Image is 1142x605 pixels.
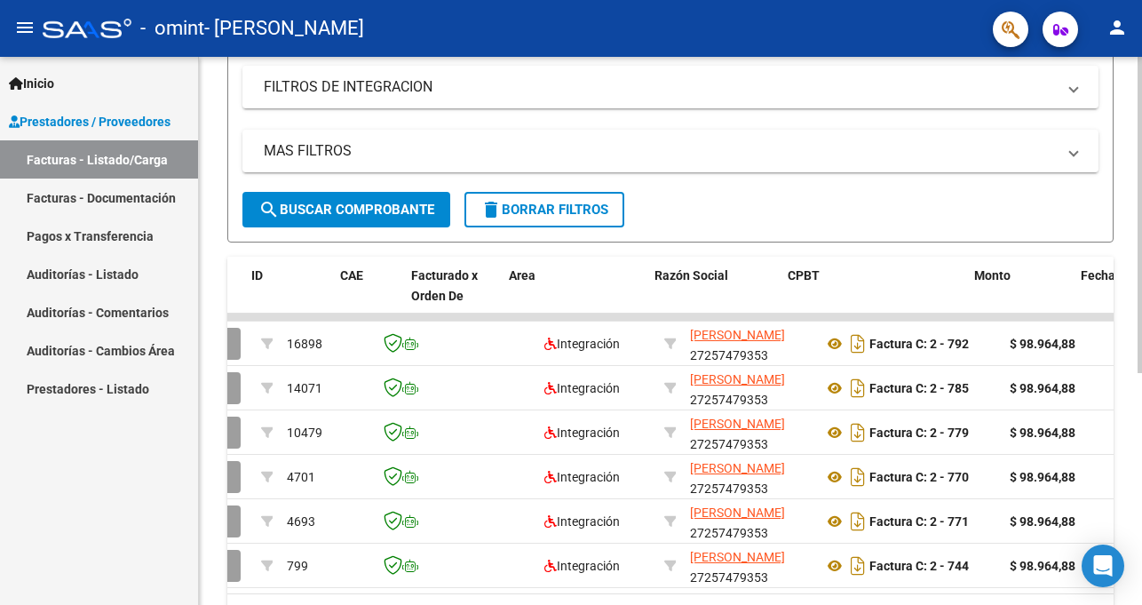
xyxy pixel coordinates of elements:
div: 27257479353 [690,325,809,362]
datatable-header-cell: Facturado x Orden De [404,257,502,335]
span: Borrar Filtros [480,202,608,218]
div: Open Intercom Messenger [1082,545,1124,587]
span: 4701 [287,470,315,484]
strong: $ 98.964,88 [1010,470,1075,484]
span: 4693 [287,514,315,529]
span: ID [251,268,263,283]
span: Integración [544,470,620,484]
span: 16898 [287,337,322,351]
i: Descargar documento [846,552,869,580]
mat-icon: person [1106,17,1128,38]
mat-icon: menu [14,17,36,38]
button: Borrar Filtros [464,192,624,227]
span: - [PERSON_NAME] [204,9,364,48]
span: Integración [544,559,620,573]
strong: Factura C: 2 - 785 [869,381,969,395]
strong: Factura C: 2 - 792 [869,337,969,351]
span: Integración [544,514,620,529]
i: Descargar documento [846,463,869,491]
datatable-header-cell: ID [244,257,333,335]
strong: Factura C: 2 - 771 [869,514,969,529]
span: Area [509,268,535,283]
span: Monto [974,268,1011,283]
div: 27257479353 [690,414,809,451]
span: - omint [140,9,204,48]
span: CAE [340,268,363,283]
div: 27257479353 [690,370,809,407]
i: Descargar documento [846,507,869,536]
i: Descargar documento [846,374,869,402]
mat-expansion-panel-header: MAS FILTROS [242,130,1098,172]
span: Facturado x Orden De [411,268,478,303]
span: 14071 [287,381,322,395]
span: [PERSON_NAME] [690,461,785,475]
mat-expansion-panel-header: FILTROS DE INTEGRACION [242,66,1098,108]
mat-icon: search [258,199,280,220]
span: [PERSON_NAME] [690,417,785,431]
datatable-header-cell: Monto [967,257,1074,335]
strong: $ 98.964,88 [1010,381,1075,395]
i: Descargar documento [846,418,869,447]
datatable-header-cell: Area [502,257,622,335]
datatable-header-cell: CPBT [781,257,967,335]
strong: $ 98.964,88 [1010,514,1075,529]
span: [PERSON_NAME] [690,550,785,564]
span: [PERSON_NAME] [690,505,785,520]
div: 27257479353 [690,503,809,540]
mat-panel-title: FILTROS DE INTEGRACION [264,77,1056,97]
span: Razón Social [654,268,728,283]
strong: $ 98.964,88 [1010,337,1075,351]
button: Buscar Comprobante [242,192,450,227]
span: Integración [544,426,620,440]
span: [PERSON_NAME] [690,372,785,386]
span: 799 [287,559,308,573]
span: 10479 [287,426,322,440]
strong: Factura C: 2 - 744 [869,559,969,573]
mat-panel-title: MAS FILTROS [264,141,1056,161]
strong: $ 98.964,88 [1010,559,1075,573]
div: 27257479353 [690,458,809,496]
strong: Factura C: 2 - 779 [869,426,969,440]
mat-icon: delete [480,199,502,220]
span: [PERSON_NAME] [690,328,785,342]
span: Integración [544,381,620,395]
div: 27257479353 [690,547,809,585]
span: Inicio [9,74,54,93]
span: CPBT [788,268,820,283]
span: Prestadores / Proveedores [9,112,171,131]
span: Buscar Comprobante [258,202,434,218]
datatable-header-cell: Razón Social [647,257,781,335]
i: Descargar documento [846,330,869,358]
datatable-header-cell: CAE [333,257,404,335]
span: Integración [544,337,620,351]
strong: $ 98.964,88 [1010,426,1075,440]
strong: Factura C: 2 - 770 [869,470,969,484]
